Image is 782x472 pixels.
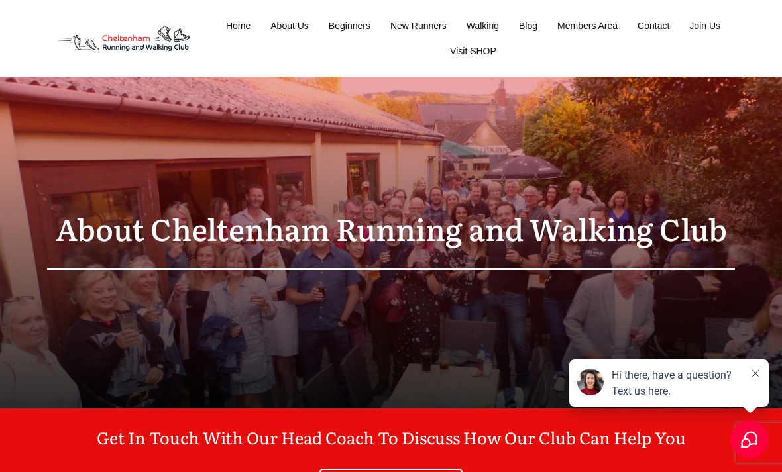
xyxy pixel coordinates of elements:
p: About Cheltenham Running and Walking Club [47,203,735,255]
a: New Runners [390,17,447,35]
img: Decathlon [46,17,201,61]
a: Contact [638,17,669,35]
p: Get In Touch With Our Head Coach To Discuss How Our Club Can Help You [47,423,735,468]
a: Blog [519,17,537,35]
a: Beginners [329,17,370,35]
a: Visit SHOP [450,42,496,60]
a: Members Area [557,17,618,35]
a: Home [226,17,251,35]
a: About Us [270,17,309,35]
a: Walking [467,17,499,35]
a: Join Us [689,17,720,35]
